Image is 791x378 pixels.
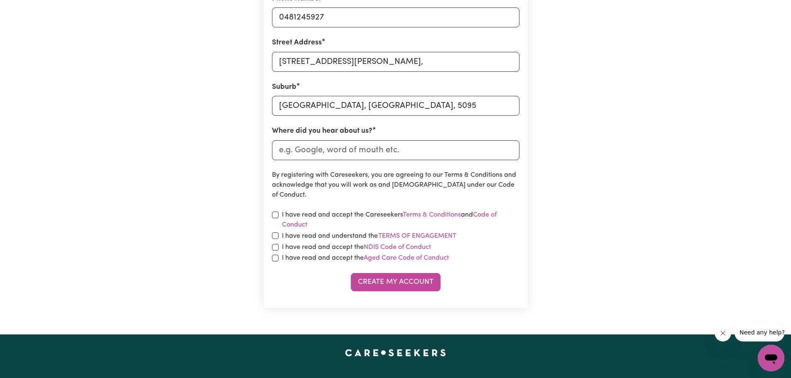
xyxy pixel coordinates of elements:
[5,6,50,12] span: Need any help?
[345,349,446,356] a: Careseekers home page
[272,170,519,200] p: By registering with Careseekers, you are agreeing to our Terms & Conditions and acknowledge that ...
[758,345,784,371] iframe: Button to launch messaging window
[272,82,296,93] label: Suburb
[282,231,457,241] label: I have read and understand the
[715,325,731,341] iframe: Close message
[403,212,461,218] a: Terms & Conditions
[378,231,457,241] button: I have read and understand the
[272,96,519,116] input: e.g. North Bondi, New South Wales
[272,52,519,72] input: e.g. 221B Victoria St
[272,37,322,48] label: Street Address
[282,212,497,228] a: Code of Conduct
[282,210,519,230] label: I have read and accept the Careseekers and
[351,273,441,291] button: Create My Account
[272,126,372,137] label: Where did you hear about us?
[364,244,431,251] a: NDIS Code of Conduct
[272,140,519,160] input: e.g. Google, word of mouth etc.
[272,7,519,27] input: e.g. 0412 345 678
[282,242,431,252] label: I have read and accept the
[735,323,784,341] iframe: Message from company
[282,253,449,263] label: I have read and accept the
[364,255,449,261] a: Aged Care Code of Conduct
